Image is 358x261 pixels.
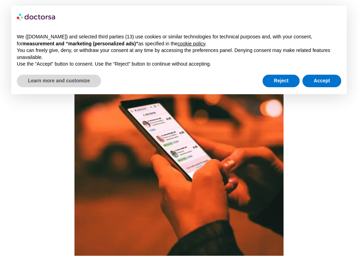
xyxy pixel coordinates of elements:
button: Accept [302,75,341,87]
img: logo [17,11,56,22]
img: Doctorsa user fills out intake form on mobile phone [74,47,284,256]
p: We ([DOMAIN_NAME]) and selected third parties (13) use cookies or similar technologies for techni... [17,33,341,47]
button: Reject [263,75,300,87]
a: cookie policy [178,41,205,46]
button: Learn more and customize [17,75,101,87]
p: Use the “Accept” button to consent. Use the “Reject” button to continue without accepting. [17,61,341,68]
p: You can freely give, deny, or withdraw your consent at any time by accessing the preferences pane... [17,47,341,61]
strong: measurement and “marketing (personalized ads)” [22,41,138,46]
